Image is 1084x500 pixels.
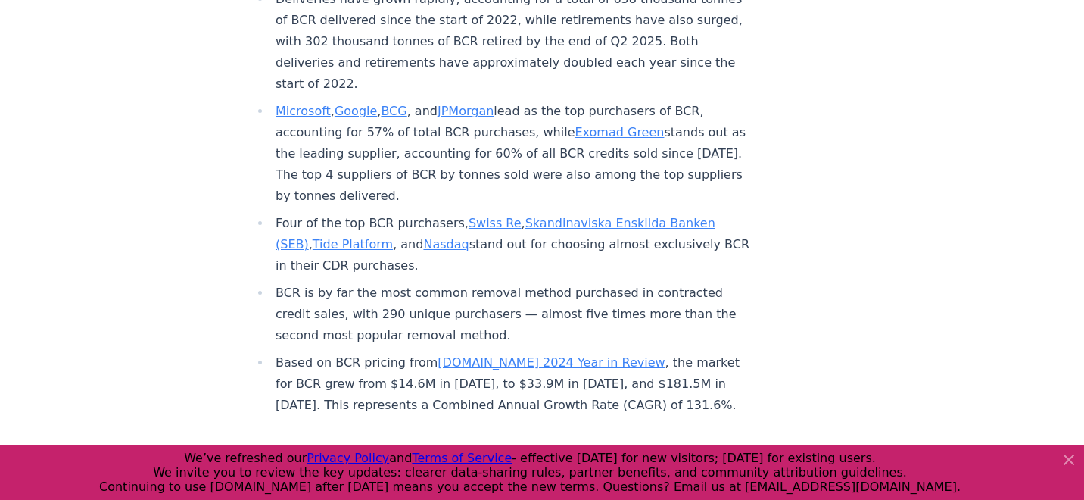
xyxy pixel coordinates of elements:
[575,125,664,139] a: Exomad Green
[313,237,393,252] a: Tide Platform
[276,104,331,118] a: Microsoft
[271,352,752,416] li: Based on BCR pricing from , the market for BCR grew from $14.6M in [DATE], to $33.9M in [DATE], a...
[469,216,522,230] a: Swiss Re
[271,213,752,277] li: Four of the top BCR purchasers, , , , and stand out for choosing almost exclusively BCR in their ...
[271,101,752,207] li: , , , and lead as the top purchasers of BCR, accounting for 57% of total BCR purchases, while sta...
[438,104,494,118] a: JPMorgan
[271,283,752,346] li: BCR is by far the most common removal method purchased in contracted credit sales, with 290 uniqu...
[381,104,406,118] a: BCG
[423,237,469,252] a: Nasdaq
[335,104,377,118] a: Google
[438,355,665,370] a: [DOMAIN_NAME] 2024 Year in Review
